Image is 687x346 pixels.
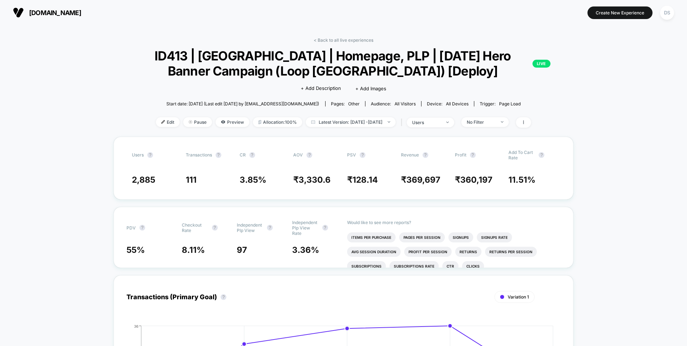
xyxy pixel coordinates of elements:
[499,101,521,106] span: Page Load
[477,232,512,242] li: Signups Rate
[314,37,373,43] a: < Back to all live experiences
[462,261,484,271] li: Clicks
[237,222,263,233] span: Independent Plp View
[186,175,197,185] span: 111
[183,117,212,127] span: Pause
[388,121,390,123] img: end
[399,117,407,128] span: |
[508,294,529,300] span: Variation 1
[470,152,476,158] button: ?
[139,225,145,231] button: ?
[480,101,521,106] div: Trigger:
[360,152,365,158] button: ?
[395,101,416,106] span: All Visitors
[216,117,249,127] span: Preview
[485,247,537,257] li: Returns Per Session
[401,152,419,158] span: Revenue
[508,175,535,185] span: 11.51 %
[267,225,273,231] button: ?
[237,245,247,255] span: 97
[126,245,145,255] span: 55 %
[455,152,466,158] span: Profit
[446,101,469,106] span: all devices
[446,122,449,123] img: end
[406,175,440,185] span: 369,697
[249,152,255,158] button: ?
[301,85,341,92] span: + Add Description
[212,225,218,231] button: ?
[240,175,266,185] span: 3.85 %
[423,152,428,158] button: ?
[293,175,331,185] span: ₹
[421,101,474,106] span: Device:
[660,6,674,20] div: DS
[147,152,153,158] button: ?
[448,232,473,242] li: Signups
[348,101,360,106] span: other
[355,86,386,91] span: + Add Images
[156,117,180,127] span: Edit
[240,152,246,158] span: CR
[352,175,378,185] span: 128.14
[161,120,165,124] img: edit
[299,175,331,185] span: 3,330.6
[132,152,144,158] span: users
[182,245,205,255] span: 8.11 %
[460,175,492,185] span: 360,197
[401,175,440,185] span: ₹
[389,261,439,271] li: Subscriptions Rate
[347,220,561,225] p: Would like to see more reports?
[331,101,360,106] div: Pages:
[532,60,550,68] p: LIVE
[258,120,261,124] img: rebalance
[347,232,396,242] li: Items Per Purchase
[404,247,452,257] li: Profit Per Session
[216,152,221,158] button: ?
[399,232,445,242] li: Pages Per Session
[658,5,676,20] button: DS
[347,261,386,271] li: Subscriptions
[166,101,319,106] span: Start date: [DATE] (Last edit [DATE] by [EMAIL_ADDRESS][DOMAIN_NAME])
[467,119,495,125] div: No Filter
[539,152,544,158] button: ?
[347,175,378,185] span: ₹
[134,324,138,328] tspan: 36
[587,6,653,19] button: Create New Experience
[508,150,535,160] span: Add To Cart Rate
[126,225,136,231] span: PDV
[221,294,226,300] button: ?
[137,48,550,78] span: ID413 | [GEOGRAPHIC_DATA] | Homepage, PLP | [DATE] Hero Banner Campaign (Loop [GEOGRAPHIC_DATA]) ...
[182,222,208,233] span: Checkout Rate
[293,152,303,158] span: AOV
[347,152,356,158] span: PSV
[322,225,328,231] button: ?
[442,261,458,271] li: Ctr
[306,152,312,158] button: ?
[455,175,492,185] span: ₹
[13,7,24,18] img: Visually logo
[347,247,401,257] li: Avg Session Duration
[292,220,319,236] span: Independent Plp View Rate
[292,245,319,255] span: 3.36 %
[253,117,302,127] span: Allocation: 100%
[29,9,81,17] span: [DOMAIN_NAME]
[371,101,416,106] div: Audience:
[132,175,155,185] span: 2,885
[455,247,481,257] li: Returns
[501,121,503,123] img: end
[186,152,212,158] span: Transactions
[412,120,441,125] div: users
[189,120,192,124] img: end
[11,7,83,18] button: [DOMAIN_NAME]
[306,117,396,127] span: Latest Version: [DATE] - [DATE]
[311,120,315,124] img: calendar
